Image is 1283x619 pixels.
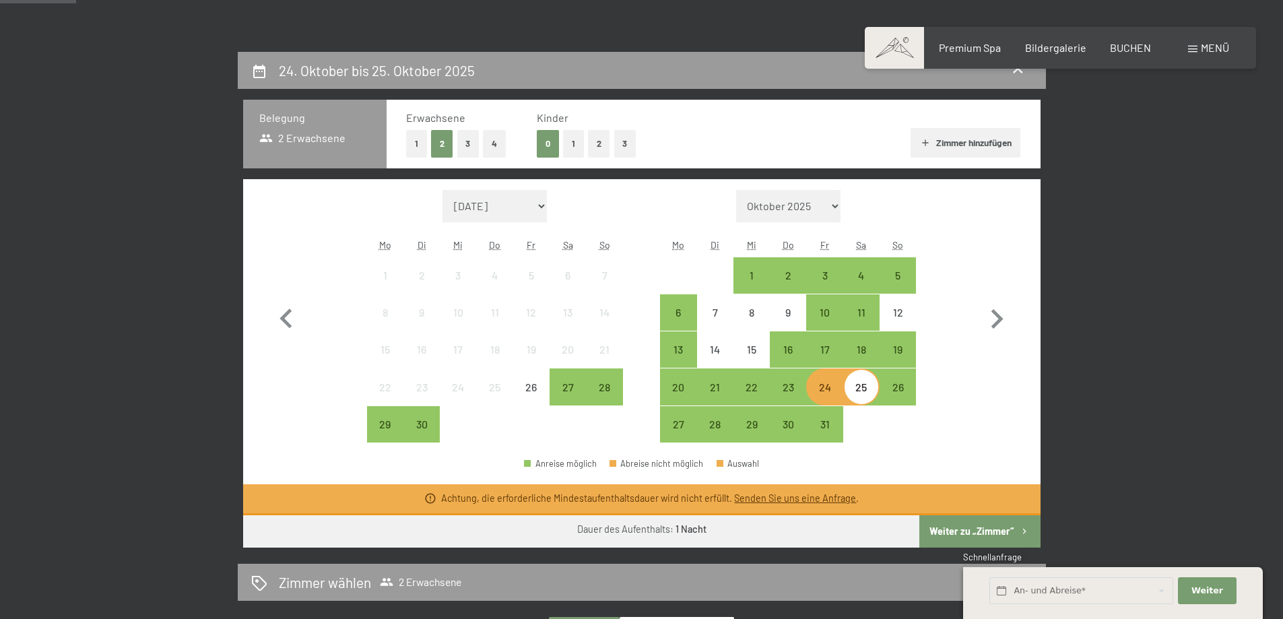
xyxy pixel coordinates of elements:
div: Wed Oct 15 2025 [733,331,770,368]
div: Anreise möglich [843,294,880,331]
div: Sun Oct 26 2025 [880,368,916,405]
div: Tue Oct 07 2025 [697,294,733,331]
abbr: Dienstag [418,239,426,251]
div: Anreise nicht möglich [733,294,770,331]
div: Anreise möglich [880,368,916,405]
div: 14 [698,344,732,378]
abbr: Montag [672,239,684,251]
abbr: Freitag [527,239,535,251]
div: Anreise nicht möglich [440,294,476,331]
div: Anreise möglich [403,406,440,443]
abbr: Mittwoch [453,239,463,251]
div: Mon Sep 29 2025 [367,406,403,443]
abbr: Samstag [856,239,866,251]
div: 25 [845,382,878,416]
div: Anreise möglich [660,368,696,405]
div: 23 [771,382,805,416]
div: Anreise nicht möglich [513,368,550,405]
button: 3 [457,130,480,158]
div: 25 [478,382,512,416]
div: Tue Sep 02 2025 [403,257,440,294]
button: Weiter [1178,577,1236,605]
div: 26 [515,382,548,416]
div: Mon Oct 06 2025 [660,294,696,331]
div: 28 [698,419,732,453]
div: 15 [368,344,402,378]
div: 27 [551,382,585,416]
abbr: Donnerstag [783,239,794,251]
abbr: Freitag [820,239,829,251]
div: Sat Oct 18 2025 [843,331,880,368]
div: 13 [551,307,585,341]
div: 12 [515,307,548,341]
div: Wed Sep 03 2025 [440,257,476,294]
div: Tue Sep 09 2025 [403,294,440,331]
div: Wed Sep 17 2025 [440,331,476,368]
button: 3 [614,130,636,158]
div: Anreise möglich [880,257,916,294]
div: Wed Sep 24 2025 [440,368,476,405]
div: 23 [405,382,438,416]
span: 2 Erwachsene [380,575,461,589]
div: Thu Oct 02 2025 [770,257,806,294]
div: 4 [845,270,878,304]
div: 11 [478,307,512,341]
b: 1 Nacht [676,523,706,535]
h2: Zimmer wählen [279,573,371,592]
a: Premium Spa [939,41,1001,54]
div: Anreise nicht möglich [550,257,586,294]
div: Fri Oct 17 2025 [806,331,843,368]
div: 16 [405,344,438,378]
div: Achtung, die erforderliche Mindestaufenthaltsdauer wird nicht erfüllt. . [441,492,859,505]
div: 14 [587,307,621,341]
div: Anreise möglich [843,331,880,368]
div: Anreise nicht möglich [550,331,586,368]
div: Abreise nicht möglich [610,459,704,468]
div: Anreise möglich [770,331,806,368]
div: Wed Oct 29 2025 [733,406,770,443]
button: 2 [431,130,453,158]
div: 21 [587,344,621,378]
div: 8 [368,307,402,341]
div: 19 [515,344,548,378]
a: BUCHEN [1110,41,1151,54]
div: Anreise nicht möglich [403,368,440,405]
button: 4 [483,130,506,158]
div: Anreise nicht möglich [403,294,440,331]
button: Nächster Monat [977,190,1016,443]
div: Anreise möglich [697,368,733,405]
div: 20 [551,344,585,378]
div: 5 [881,270,915,304]
div: Anreise nicht möglich [697,331,733,368]
abbr: Sonntag [599,239,610,251]
button: 1 [563,130,584,158]
div: 2 [405,270,438,304]
span: Weiter [1191,585,1223,597]
div: Anreise möglich [660,406,696,443]
div: Wed Oct 01 2025 [733,257,770,294]
div: Anreise nicht möglich [770,294,806,331]
div: Sun Sep 28 2025 [586,368,622,405]
div: 18 [478,344,512,378]
div: Thu Sep 25 2025 [477,368,513,405]
div: Sat Sep 27 2025 [550,368,586,405]
div: Anreise nicht möglich [513,331,550,368]
div: Anreise nicht möglich [440,368,476,405]
div: Anreise nicht möglich [586,331,622,368]
div: 21 [698,382,732,416]
div: Sun Sep 21 2025 [586,331,622,368]
span: Schnellanfrage [963,552,1022,562]
div: 27 [661,419,695,453]
a: Senden Sie uns eine Anfrage [734,492,856,504]
div: Anreise möglich [806,368,843,405]
abbr: Mittwoch [747,239,756,251]
span: 2 Erwachsene [259,131,346,145]
div: 8 [735,307,768,341]
div: Anreise möglich [733,368,770,405]
div: 9 [771,307,805,341]
div: 10 [441,307,475,341]
div: 3 [441,270,475,304]
div: 5 [515,270,548,304]
div: Thu Sep 18 2025 [477,331,513,368]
